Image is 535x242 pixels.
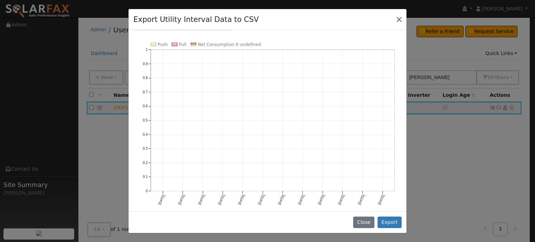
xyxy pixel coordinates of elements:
text: [DATE] [157,194,165,205]
text: [DATE] [178,194,186,205]
text: 0.3 [143,147,148,150]
button: Close [394,14,404,24]
button: Close [353,217,374,228]
text: 0.1 [143,175,148,179]
text: [DATE] [257,194,265,205]
text: Push [158,42,168,47]
text: 1 [146,48,148,52]
text: [DATE] [337,194,345,205]
text: 0.8 [143,76,148,80]
text: [DATE] [357,194,365,205]
text: 0.4 [143,132,148,136]
text: [DATE] [197,194,206,205]
text: Pull [179,42,186,47]
text: [DATE] [277,194,285,205]
text: [DATE] [297,194,305,205]
text: [DATE] [377,194,385,205]
text: 0.7 [143,90,148,94]
text: [DATE] [238,194,246,205]
text: 0.2 [143,161,148,164]
button: Export [378,217,402,228]
text: [DATE] [317,194,325,205]
text: 0.9 [143,62,148,66]
h4: Export Utility Interval Data to CSV [133,14,259,25]
text: Net Consumption 0 undefined [198,42,261,47]
text: [DATE] [217,194,225,205]
text: 0.6 [143,104,148,108]
text: 0 [146,189,148,193]
text: 0.5 [143,118,148,122]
